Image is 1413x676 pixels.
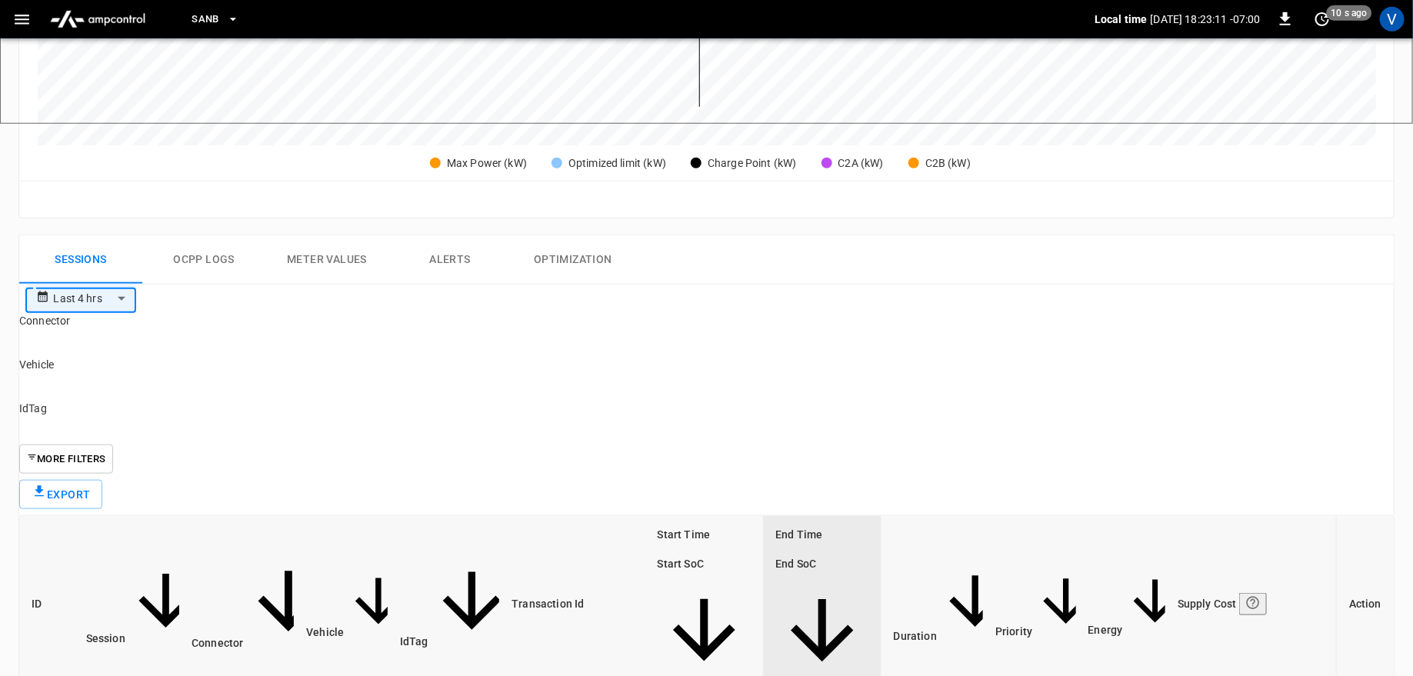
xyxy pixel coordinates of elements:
[19,402,47,415] label: IdTag
[925,155,971,171] div: C2B (kW)
[512,235,635,285] button: Optimization
[775,525,869,573] div: End Time
[1310,7,1335,32] button: set refresh interval
[1095,12,1148,27] p: Local time
[838,155,884,171] div: C2A (kW)
[19,235,142,285] button: Sessions
[19,480,102,509] button: Export
[1239,593,1267,615] button: The cost of your charging session based on your supply rates
[708,155,797,171] div: Charge Point (kW)
[185,5,245,35] button: SanB
[658,554,751,573] p: Start SoC
[192,637,334,649] span: Connector
[658,525,751,573] div: Start Time
[44,5,152,34] img: ampcontrol.io logo
[19,315,70,327] label: Connector
[1151,12,1261,27] p: [DATE] 18:23:11 -07:00
[192,11,219,28] span: SanB
[995,625,1101,638] span: Priority
[265,235,388,285] button: Meter Values
[86,632,206,644] span: Session
[1327,5,1372,21] span: 10 s ago
[775,554,869,573] p: End SoC
[388,235,512,285] button: Alerts
[53,285,136,313] div: Last 4 hrs
[1380,7,1405,32] div: profile-icon
[568,155,666,171] div: Optimized limit (kW)
[894,630,1015,642] span: Duration
[19,358,54,371] label: Vehicle
[306,626,413,638] span: Vehicle
[1178,593,1324,615] div: Supply Cost
[400,635,515,648] span: IdTag
[142,235,265,285] button: Ocpp logs
[19,445,113,474] button: More Filters
[1088,624,1188,636] span: Energy
[447,155,527,171] div: Max Power (kW)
